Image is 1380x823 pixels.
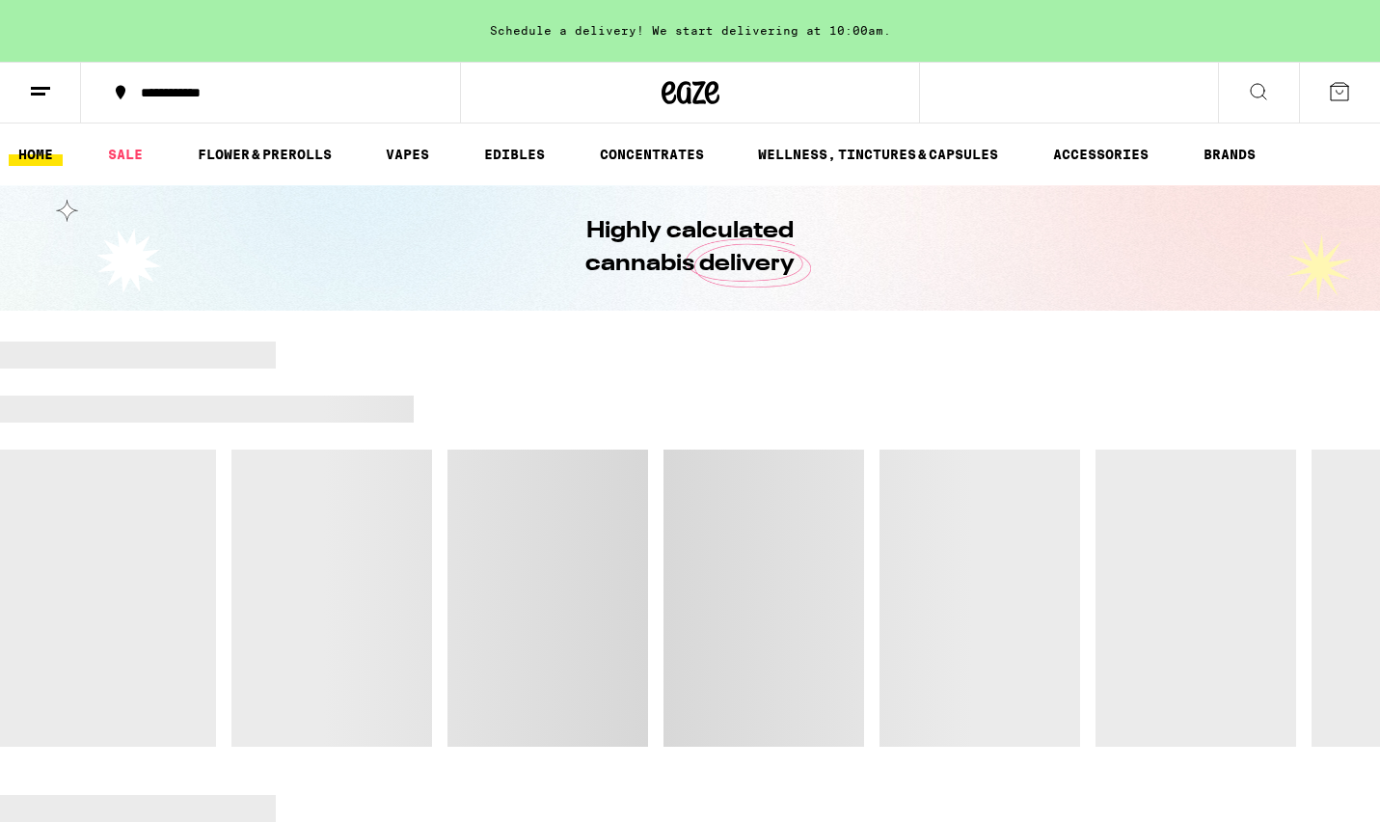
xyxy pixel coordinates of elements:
[376,143,439,166] a: VAPES
[1194,143,1265,166] a: BRANDS
[1043,143,1158,166] a: ACCESSORIES
[188,143,341,166] a: FLOWER & PREROLLS
[474,143,555,166] a: EDIBLES
[590,143,714,166] a: CONCENTRATES
[748,143,1008,166] a: WELLNESS, TINCTURES & CAPSULES
[98,143,152,166] a: SALE
[9,143,63,166] a: HOME
[531,215,850,281] h1: Highly calculated cannabis delivery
